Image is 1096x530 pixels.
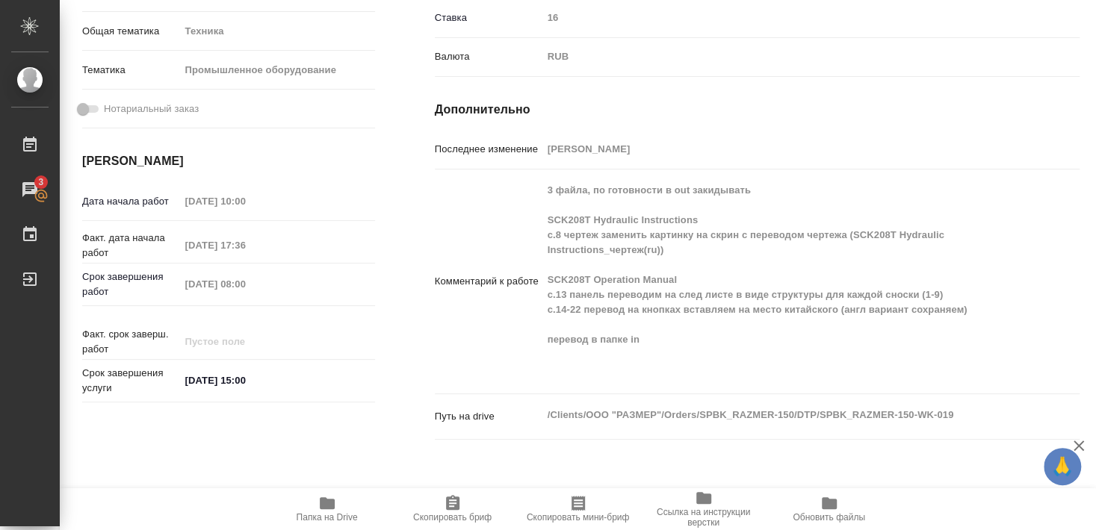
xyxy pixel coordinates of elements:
[82,269,180,299] p: Срок завершения работ
[82,152,375,170] h4: [PERSON_NAME]
[390,488,516,530] button: Скопировать бриф
[264,488,390,530] button: Папка на Drive
[180,331,311,352] input: Пустое поле
[180,190,311,212] input: Пустое поле
[1044,448,1081,485] button: 🙏
[82,63,180,78] p: Тематика
[435,10,542,25] p: Ставка
[542,402,1026,428] textarea: /Clients/ООО "РАЗМЕР"/Orders/SPBK_RAZMER-150/DTP/SPBK_RAZMER-150-WK-019
[527,512,629,523] span: Скопировать мини-бриф
[1050,451,1075,482] span: 🙏
[29,175,52,190] span: 3
[542,178,1026,382] textarea: 3 файла, по готовности в out закидывать SCK208T Hydraulic Instructions с.8 чертеж заменить картин...
[413,512,492,523] span: Скопировать бриф
[650,507,758,528] span: Ссылка на инструкции верстки
[180,273,311,295] input: Пустое поле
[4,171,56,208] a: 3
[542,138,1026,160] input: Пустое поле
[516,488,641,530] button: Скопировать мини-бриф
[542,44,1026,69] div: RUB
[180,234,311,256] input: Пустое поле
[82,327,180,357] p: Факт. срок заверш. работ
[104,102,199,116] span: Нотариальный заказ
[180,57,375,83] div: Промышленное оборудование
[641,488,767,530] button: Ссылка на инструкции верстки
[793,512,865,523] span: Обновить файлы
[767,488,892,530] button: Обновить файлы
[82,231,180,261] p: Факт. дата начала работ
[180,19,375,44] div: Техника
[82,194,180,209] p: Дата начала работ
[82,24,180,39] p: Общая тематика
[435,142,542,157] p: Последнее изменение
[297,512,358,523] span: Папка на Drive
[435,49,542,64] p: Валюта
[435,274,542,289] p: Комментарий к работе
[435,409,542,424] p: Путь на drive
[82,366,180,396] p: Срок завершения услуги
[435,101,1080,119] h4: Дополнительно
[542,7,1026,28] input: Пустое поле
[180,370,311,391] input: ✎ Введи что-нибудь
